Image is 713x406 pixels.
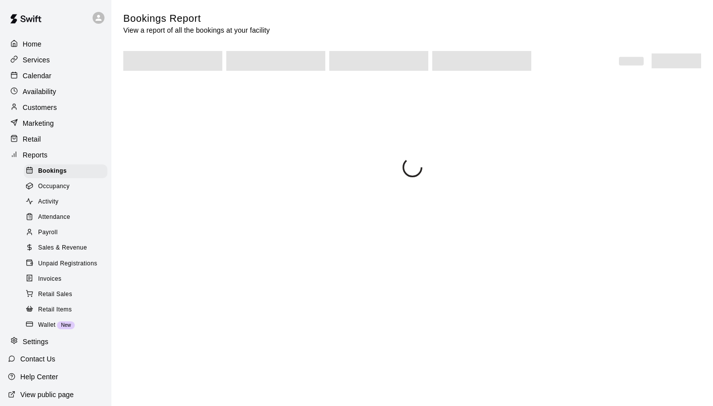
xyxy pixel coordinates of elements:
a: Customers [8,100,103,115]
p: Retail [23,134,41,144]
a: Reports [8,148,103,162]
a: Calendar [8,68,103,83]
a: Settings [8,334,103,349]
a: Attendance [24,210,111,225]
a: Retail Items [24,302,111,317]
p: Home [23,39,42,49]
span: Retail Sales [38,290,72,300]
p: View a report of all the bookings at your facility [123,25,270,35]
p: Settings [23,337,49,347]
a: Occupancy [24,179,111,194]
a: Retail [8,132,103,147]
span: New [57,322,75,328]
a: Services [8,52,103,67]
div: Attendance [24,210,107,224]
span: Payroll [38,228,57,238]
span: Bookings [38,166,67,176]
p: Availability [23,87,56,97]
span: Activity [38,197,58,207]
div: Unpaid Registrations [24,257,107,271]
span: Unpaid Registrations [38,259,97,269]
div: Sales & Revenue [24,241,107,255]
p: Reports [23,150,48,160]
div: Activity [24,195,107,209]
span: Invoices [38,274,61,284]
a: WalletNew [24,317,111,333]
a: Availability [8,84,103,99]
span: Attendance [38,212,70,222]
a: Home [8,37,103,51]
p: Calendar [23,71,51,81]
a: Unpaid Registrations [24,256,111,271]
a: Activity [24,195,111,210]
a: Marketing [8,116,103,131]
p: View public page [20,390,74,400]
div: Retail Items [24,303,107,317]
p: Help Center [20,372,58,382]
a: Bookings [24,163,111,179]
div: Payroll [24,226,107,240]
div: Retail Sales [24,288,107,302]
a: Retail Sales [24,287,111,302]
span: Occupancy [38,182,70,192]
div: Invoices [24,272,107,286]
div: WalletNew [24,318,107,332]
span: Sales & Revenue [38,243,87,253]
span: Wallet [38,320,55,330]
a: Invoices [24,271,111,287]
div: Bookings [24,164,107,178]
p: Customers [23,102,57,112]
a: Payroll [24,225,111,241]
div: Occupancy [24,180,107,194]
span: Retail Items [38,305,72,315]
h5: Bookings Report [123,12,270,25]
p: Services [23,55,50,65]
p: Contact Us [20,354,55,364]
p: Marketing [23,118,54,128]
a: Sales & Revenue [24,241,111,256]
